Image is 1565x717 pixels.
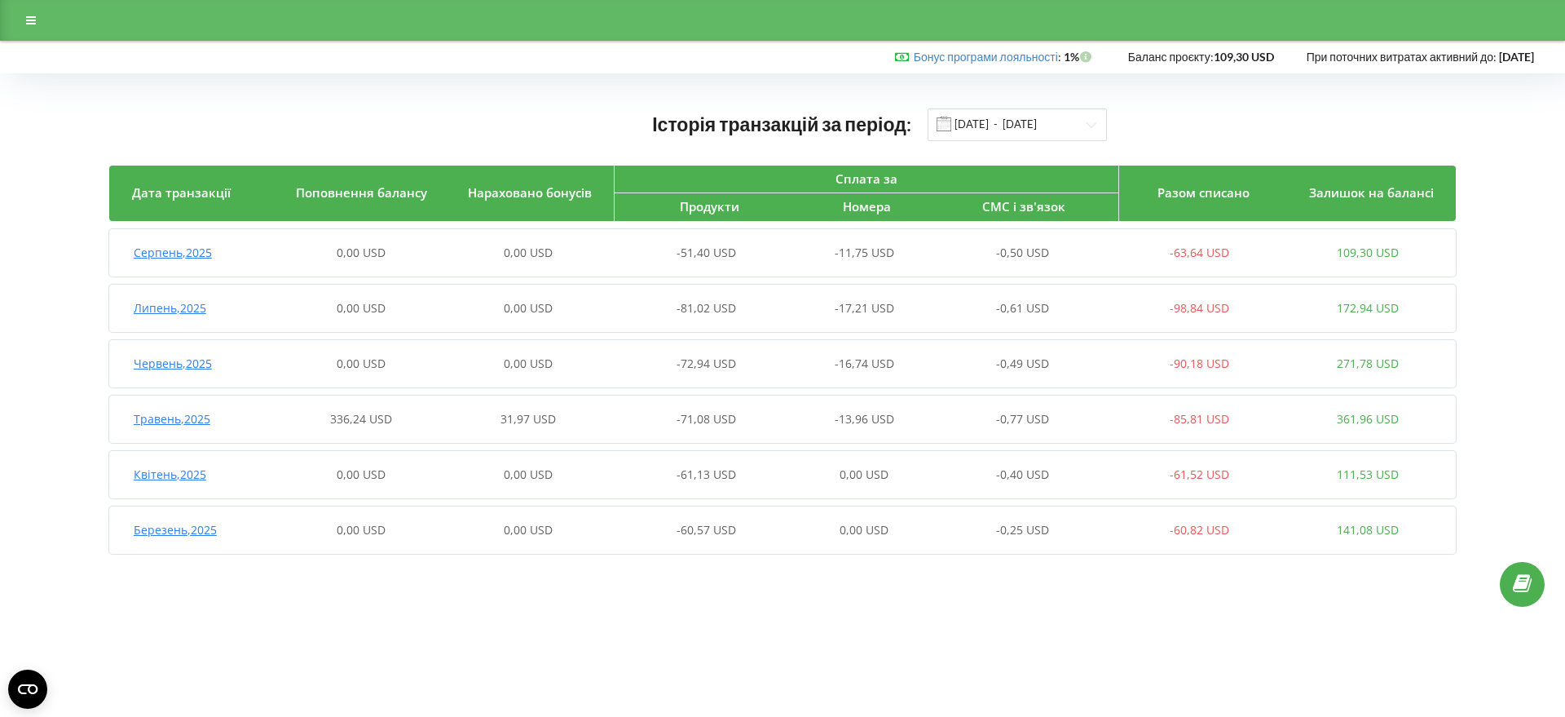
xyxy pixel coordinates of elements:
span: -61,13 USD [677,467,736,482]
span: -72,94 USD [677,356,736,371]
span: 172,94 USD [1337,300,1399,316]
span: Залишок на балансі [1309,184,1434,201]
span: 0,00 USD [337,300,386,316]
span: Історія транзакцій за період: [652,113,911,135]
span: 0,00 USD [337,356,386,371]
span: Дата транзакції [132,184,231,201]
span: Серпень , 2025 [134,245,212,260]
span: -0,61 USD [996,300,1049,316]
strong: [DATE] [1499,50,1534,64]
span: Червень , 2025 [134,356,212,371]
span: 0,00 USD [504,356,553,371]
span: -63,64 USD [1170,245,1229,260]
span: -0,50 USD [996,245,1049,260]
span: 0,00 USD [337,522,386,538]
span: -60,57 USD [677,522,736,538]
span: 0,00 USD [504,300,553,316]
span: 336,24 USD [330,411,392,427]
span: -16,74 USD [835,356,894,371]
span: : [914,50,1061,64]
span: 0,00 USD [504,245,553,260]
span: 111,53 USD [1337,467,1399,482]
span: СМС і зв'язок [982,198,1065,215]
span: -81,02 USD [677,300,736,316]
span: -13,96 USD [835,411,894,427]
strong: 109,30 USD [1214,50,1274,64]
span: Травень , 2025 [134,411,210,427]
span: 0,00 USD [504,522,553,538]
span: 361,96 USD [1337,411,1399,427]
span: Нараховано бонусів [468,184,592,201]
span: 271,78 USD [1337,356,1399,371]
span: -60,82 USD [1170,522,1229,538]
span: Поповнення балансу [296,184,427,201]
span: 0,00 USD [840,467,888,482]
span: Продукти [680,198,739,215]
span: Разом списано [1157,184,1250,201]
span: -17,21 USD [835,300,894,316]
span: Баланс проєкту: [1128,50,1214,64]
span: Березень , 2025 [134,522,217,538]
span: 31,97 USD [500,411,556,427]
span: -11,75 USD [835,245,894,260]
button: Open CMP widget [8,670,47,709]
a: Бонус програми лояльності [914,50,1058,64]
span: -0,77 USD [996,411,1049,427]
span: -0,49 USD [996,356,1049,371]
span: -51,40 USD [677,245,736,260]
span: -90,18 USD [1170,356,1229,371]
span: Липень , 2025 [134,300,206,316]
span: -71,08 USD [677,411,736,427]
span: Квітень , 2025 [134,467,206,482]
span: -85,81 USD [1170,411,1229,427]
span: -61,52 USD [1170,467,1229,482]
span: 109,30 USD [1337,245,1399,260]
span: 141,08 USD [1337,522,1399,538]
span: -0,25 USD [996,522,1049,538]
span: 0,00 USD [337,245,386,260]
span: Номера [843,198,891,215]
span: -0,40 USD [996,467,1049,482]
span: 0,00 USD [504,467,553,482]
span: 0,00 USD [337,467,386,482]
span: Сплата за [835,170,897,187]
span: 0,00 USD [840,522,888,538]
span: При поточних витратах активний до: [1307,50,1497,64]
strong: 1% [1064,50,1095,64]
span: -98,84 USD [1170,300,1229,316]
